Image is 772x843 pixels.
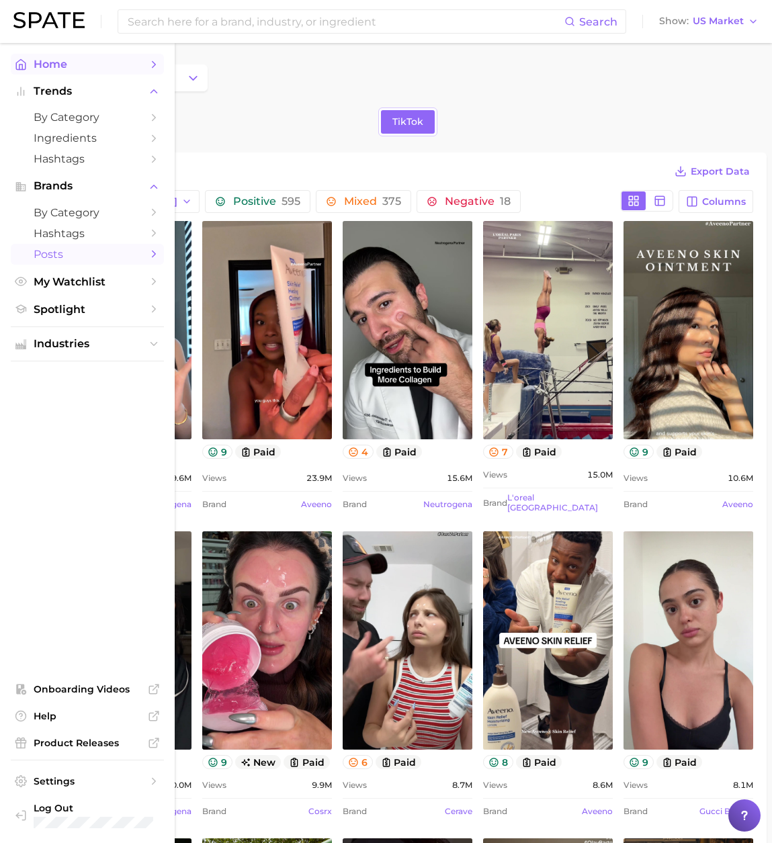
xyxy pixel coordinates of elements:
span: Views [202,777,226,793]
span: Product Releases [34,737,141,749]
span: Columns [702,196,746,208]
a: aveeno [582,806,613,816]
span: Brand [624,803,648,819]
a: Onboarding Videos [11,679,164,699]
span: 8.1m [733,777,753,793]
a: aveeno [722,499,753,509]
button: 9 [624,755,654,769]
span: Brand [343,496,367,513]
span: 29.6m [166,470,191,486]
button: paid [656,445,703,459]
span: Show [659,17,689,25]
span: Brand [483,495,507,511]
a: cosrx [308,806,332,816]
button: Export Data [671,162,753,181]
span: 10.0m [166,777,191,793]
button: ShowUS Market [656,13,762,30]
span: Hashtags [34,227,141,240]
input: Search here for a brand, industry, or ingredient [126,10,564,33]
a: neutrogena [423,499,472,509]
button: Industries [11,334,164,354]
span: Brand [202,803,226,819]
button: 8 [483,755,513,769]
a: by Category [11,107,164,128]
span: Industries [34,338,141,350]
span: Home [34,58,141,71]
button: 7 [483,445,513,459]
span: Export Data [691,166,750,177]
a: Product Releases [11,733,164,753]
span: 595 [282,195,300,208]
span: Brand [343,803,367,819]
span: My Watchlist [34,275,141,288]
a: Spotlight [11,299,164,320]
span: Log Out [34,802,153,814]
button: paid [516,755,562,769]
span: 15.0m [587,467,613,483]
span: Posts [34,248,141,261]
span: 23.9m [306,470,332,486]
a: Home [11,54,164,75]
button: Brands [11,176,164,196]
span: Trends [34,85,141,97]
span: by Category [34,206,141,219]
span: Views [343,777,367,793]
button: Columns [679,190,753,213]
button: Trends [11,81,164,101]
span: Views [483,467,507,483]
span: Brand [483,803,507,819]
span: Mixed [344,196,401,207]
span: Brand [624,496,648,513]
span: Views [202,470,226,486]
span: new [235,755,282,769]
span: 10.6m [728,470,753,486]
button: paid [516,445,562,459]
span: Search [579,15,617,28]
span: 375 [382,195,401,208]
span: Settings [34,775,141,787]
span: TikTok [392,116,423,128]
span: Ingredients [34,132,141,144]
button: 6 [343,755,373,769]
a: by Category [11,202,164,223]
span: Onboarding Videos [34,683,141,695]
span: US Market [693,17,744,25]
button: paid [376,445,423,459]
span: Help [34,710,141,722]
a: l'oreal [GEOGRAPHIC_DATA] [507,492,598,512]
button: paid [376,755,422,769]
button: 9 [624,445,654,459]
a: Posts [11,244,164,265]
a: Log out. Currently logged in with e-mail yumi.toki@spate.nyc. [11,798,164,832]
a: Hashtags [11,223,164,244]
a: cerave [445,806,472,816]
span: Hashtags [34,152,141,165]
button: 9 [202,445,232,459]
a: Ingredients [11,128,164,148]
span: Positive [233,196,300,207]
span: 8.6m [593,777,613,793]
span: 8.7m [452,777,472,793]
button: paid [284,755,330,769]
span: Spotlight [34,303,141,316]
span: 18 [500,195,511,208]
span: Views [343,470,367,486]
button: 4 [343,445,374,459]
button: paid [235,445,282,459]
span: 9.9m [312,777,332,793]
span: Negative [445,196,511,207]
button: paid [656,755,703,769]
a: My Watchlist [11,271,164,292]
a: Settings [11,771,164,791]
img: SPATE [13,12,85,28]
a: Help [11,706,164,726]
span: Brands [34,180,141,192]
a: Hashtags [11,148,164,169]
a: TikTok [381,110,435,134]
button: 9 [202,755,232,769]
span: Views [624,777,648,793]
a: aveeno [301,499,332,509]
span: 15.6m [447,470,472,486]
a: gucci beauty [699,806,753,816]
span: by Category [34,111,141,124]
